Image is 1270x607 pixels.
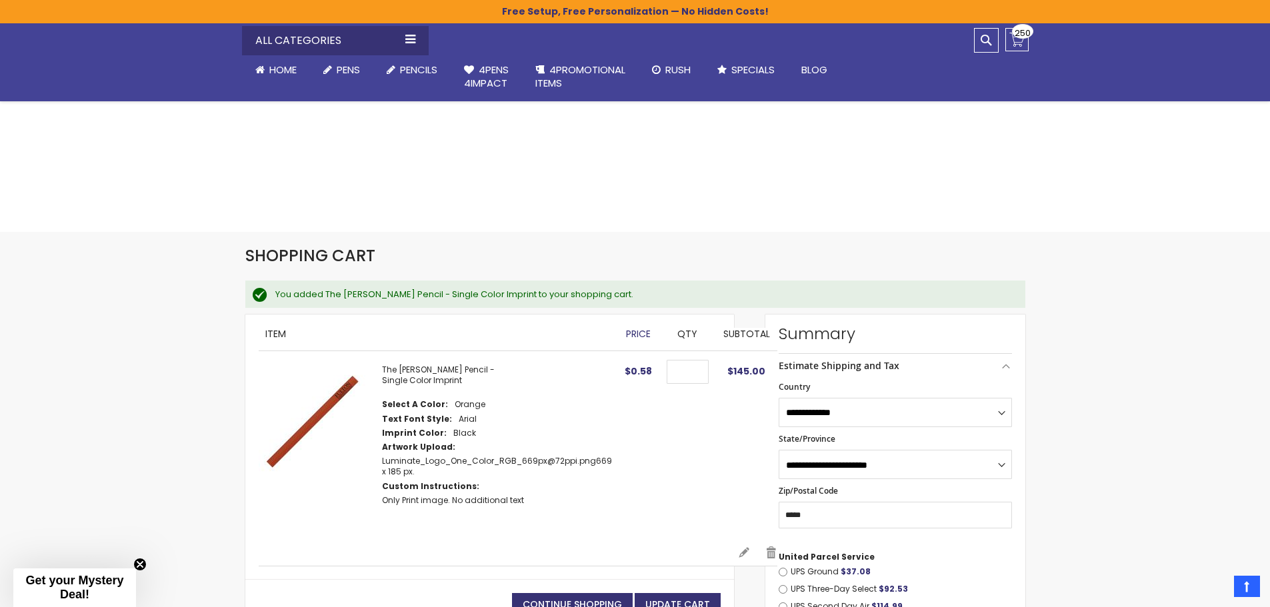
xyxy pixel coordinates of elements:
[382,481,479,492] dt: Custom Instructions
[382,428,447,438] dt: Imprint Color
[259,364,369,474] img: The Carpenter Pencil - Single Color Imprint-Orange
[665,63,691,77] span: Rush
[242,26,429,55] div: All Categories
[626,327,651,340] span: Price
[451,55,522,99] a: 4Pens4impact
[727,364,765,378] span: $145.00
[1015,27,1031,39] span: 250
[310,55,373,85] a: Pens
[382,455,596,466] a: Luminate_Logo_One_Color_RGB_669px@72ppi.png
[453,428,476,438] dd: Black
[779,359,899,372] strong: Estimate Shipping and Tax
[373,55,451,85] a: Pencils
[779,433,835,444] span: State/Province
[25,574,123,601] span: Get your Mystery Deal!
[625,364,652,378] span: $0.58
[269,63,297,77] span: Home
[13,568,136,607] div: Get your Mystery Deal!Close teaser
[779,551,875,562] span: United Parcel Service
[245,245,375,267] span: Shopping Cart
[1005,28,1029,51] a: 250
[779,323,1012,344] strong: Summary
[265,327,286,340] span: Item
[879,583,908,594] span: $92.53
[779,485,838,496] span: Zip/Postal Code
[275,289,1012,301] div: You added The [PERSON_NAME] Pencil - Single Color Imprint to your shopping cart.
[535,63,625,90] span: 4PROMOTIONAL ITEMS
[382,364,495,386] a: The [PERSON_NAME] Pencil - Single Color Imprint
[841,566,871,577] span: $37.08
[788,55,841,85] a: Blog
[382,495,524,506] dd: Only Print image. No additional text
[259,364,382,532] a: The Carpenter Pencil - Single Color Imprint-Orange
[464,63,509,90] span: 4Pens 4impact
[400,63,437,77] span: Pencils
[382,399,448,410] dt: Select A Color
[382,442,455,452] dt: Artwork Upload
[459,414,477,424] dd: Arial
[382,414,452,424] dt: Text Font Style
[677,327,697,340] span: Qty
[791,566,1012,577] label: UPS Ground
[791,584,1012,594] label: UPS Three-Day Select
[704,55,788,85] a: Specials
[455,399,485,410] dd: Orange
[801,63,827,77] span: Blog
[723,327,770,340] span: Subtotal
[242,55,310,85] a: Home
[337,63,360,77] span: Pens
[731,63,775,77] span: Specials
[1234,576,1260,597] a: Top
[382,456,612,477] dd: 669 x 185 px.
[133,558,147,571] button: Close teaser
[639,55,704,85] a: Rush
[779,381,810,392] span: Country
[522,55,639,99] a: 4PROMOTIONALITEMS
